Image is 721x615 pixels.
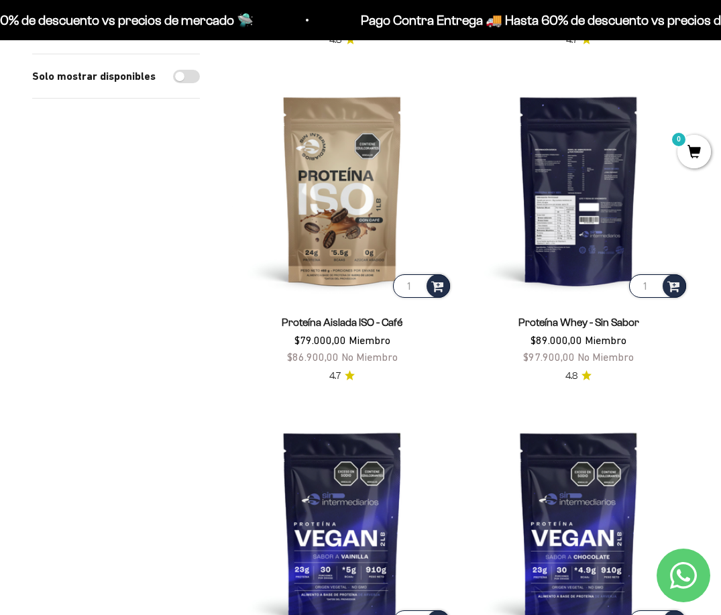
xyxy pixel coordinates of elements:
a: 4.74.7 de 5.0 estrellas [329,369,355,384]
label: Solo mostrar disponibles [32,68,156,85]
span: No Miembro [341,351,398,363]
span: $89.000,00 [531,334,582,346]
span: Miembro [585,334,626,346]
span: No Miembro [577,351,634,363]
a: 4.84.8 de 5.0 estrellas [565,369,592,384]
span: $79.000,00 [294,334,346,346]
span: Miembro [349,334,390,346]
span: 4.7 [329,369,341,384]
a: 0 [677,146,711,160]
a: Proteína Whey - Sin Sabor [518,317,639,328]
a: Proteína Aislada ISO - Café [282,317,402,328]
span: 4.8 [565,369,577,384]
span: $86.900,00 [287,351,339,363]
mark: 0 [671,131,687,148]
span: $97.900,00 [523,351,575,363]
img: Proteína Whey - Sin Sabor [469,80,689,300]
